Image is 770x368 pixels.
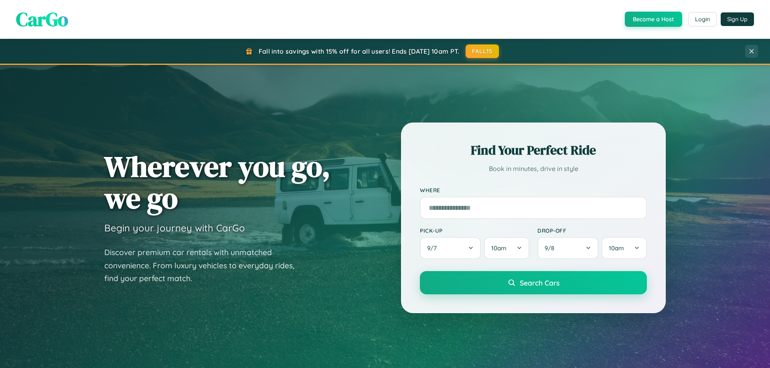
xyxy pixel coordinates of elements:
[104,151,330,214] h1: Wherever you go, we go
[545,244,558,252] span: 9 / 8
[427,244,441,252] span: 9 / 7
[688,12,717,26] button: Login
[104,246,305,285] p: Discover premium car rentals with unmatched convenience. From luxury vehicles to everyday rides, ...
[520,278,559,287] span: Search Cars
[420,141,647,159] h2: Find Your Perfect Ride
[420,163,647,175] p: Book in minutes, drive in style
[537,227,647,234] label: Drop-off
[420,187,647,193] label: Where
[466,44,499,58] button: FALL15
[721,12,754,26] button: Sign Up
[104,222,245,234] h3: Begin your journey with CarGo
[491,244,507,252] span: 10am
[16,6,68,32] span: CarGo
[625,12,682,27] button: Become a Host
[537,237,598,259] button: 9/8
[259,47,460,55] span: Fall into savings with 15% off for all users! Ends [DATE] 10am PT.
[484,237,529,259] button: 10am
[420,237,481,259] button: 9/7
[420,227,529,234] label: Pick-up
[602,237,647,259] button: 10am
[609,244,624,252] span: 10am
[420,271,647,294] button: Search Cars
